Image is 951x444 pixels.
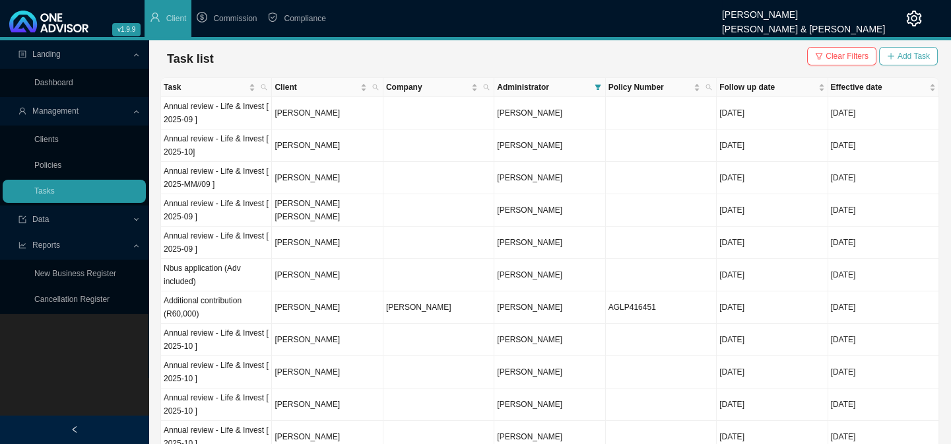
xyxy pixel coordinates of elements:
[606,291,717,324] td: AGLP416451
[595,84,601,91] span: filter
[161,194,272,227] td: Annual review - Life & Invest [ 2025-09 ]
[161,356,272,388] td: Annual review - Life & Invest [ 2025-10 ]
[608,81,691,94] span: Policy Number
[18,50,26,58] span: profile
[828,129,939,162] td: [DATE]
[272,97,383,129] td: [PERSON_NAME]
[112,23,141,36] span: v1.9.9
[383,78,494,97] th: Company
[719,81,815,94] span: Follow up date
[497,432,562,441] span: [PERSON_NAME]
[18,215,26,223] span: import
[272,259,383,291] td: [PERSON_NAME]
[34,269,116,278] a: New Business Register
[807,47,876,65] button: Clear Filters
[370,78,381,96] span: search
[887,52,895,60] span: plus
[32,240,60,250] span: Reports
[906,11,922,26] span: setting
[161,129,272,162] td: Annual review - Life & Invest [ 2025-10]
[497,205,562,215] span: [PERSON_NAME]
[717,97,828,129] td: [DATE]
[71,425,79,433] span: left
[9,11,88,32] img: 2df55531c6924b55f21c4cf5d4484680-logo-light.svg
[18,241,26,249] span: line-chart
[497,270,562,279] span: [PERSON_NAME]
[828,194,939,227] td: [DATE]
[703,78,715,96] span: search
[828,227,939,259] td: [DATE]
[828,162,939,194] td: [DATE]
[261,84,267,91] span: search
[497,367,562,377] span: [PERSON_NAME]
[164,81,246,94] span: Task
[828,324,939,356] td: [DATE]
[722,18,885,32] div: [PERSON_NAME] & [PERSON_NAME]
[161,97,272,129] td: Annual review - Life & Invest [ 2025-09 ]
[497,173,562,182] span: [PERSON_NAME]
[161,388,272,421] td: Annual review - Life & Invest [ 2025-10 ]
[831,81,927,94] span: Effective date
[275,81,357,94] span: Client
[717,194,828,227] td: [DATE]
[372,84,379,91] span: search
[898,50,930,63] span: Add Task
[167,52,214,65] span: Task list
[497,400,562,409] span: [PERSON_NAME]
[267,12,278,22] span: safety
[161,324,272,356] td: Annual review - Life & Invest [ 2025-10 ]
[497,108,562,118] span: [PERSON_NAME]
[32,106,79,116] span: Management
[32,215,49,224] span: Data
[272,356,383,388] td: [PERSON_NAME]
[717,259,828,291] td: [DATE]
[272,388,383,421] td: [PERSON_NAME]
[34,186,55,196] a: Tasks
[161,162,272,194] td: Annual review - Life & Invest [ 2025-MM//09 ]
[272,291,383,324] td: [PERSON_NAME]
[34,135,59,144] a: Clients
[161,291,272,324] td: Additional contribution (R60,000)
[34,78,73,87] a: Dashboard
[826,50,869,63] span: Clear Filters
[284,14,325,23] span: Compliance
[828,97,939,129] td: [DATE]
[828,356,939,388] td: [DATE]
[717,129,828,162] td: [DATE]
[166,14,187,23] span: Client
[717,162,828,194] td: [DATE]
[592,78,604,96] span: filter
[197,12,207,22] span: dollar
[717,78,828,97] th: Follow up date
[18,107,26,115] span: user
[483,84,490,91] span: search
[150,12,160,22] span: user
[272,129,383,162] td: [PERSON_NAME]
[717,324,828,356] td: [DATE]
[497,335,562,344] span: [PERSON_NAME]
[34,161,61,170] a: Policies
[705,84,712,91] span: search
[272,162,383,194] td: [PERSON_NAME]
[606,78,717,97] th: Policy Number
[497,81,589,94] span: Administrator
[161,227,272,259] td: Annual review - Life & Invest [ 2025-09 ]
[272,194,383,227] td: [PERSON_NAME] [PERSON_NAME]
[879,47,938,65] button: Add Task
[717,356,828,388] td: [DATE]
[386,81,469,94] span: Company
[717,227,828,259] td: [DATE]
[717,388,828,421] td: [DATE]
[815,52,823,60] span: filter
[828,78,939,97] th: Effective date
[272,78,383,97] th: Client
[497,303,562,312] span: [PERSON_NAME]
[272,324,383,356] td: [PERSON_NAME]
[161,78,272,97] th: Task
[383,291,494,324] td: [PERSON_NAME]
[497,141,562,150] span: [PERSON_NAME]
[272,227,383,259] td: [PERSON_NAME]
[213,14,257,23] span: Commission
[32,50,61,59] span: Landing
[722,3,885,18] div: [PERSON_NAME]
